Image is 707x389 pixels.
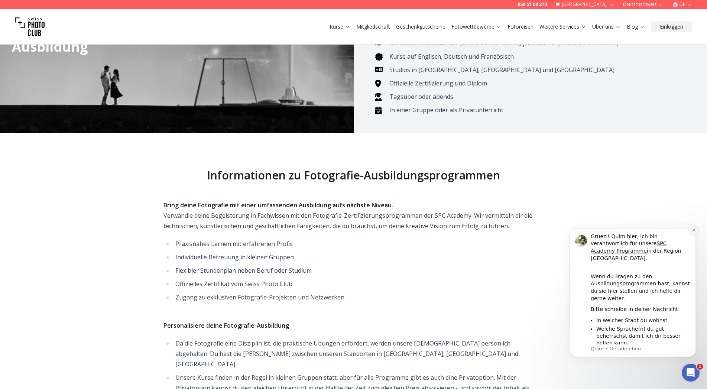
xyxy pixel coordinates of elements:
[173,292,544,302] li: Zugang zu exklusiven Fotografie-Projekten und Netzwerken
[387,91,684,102] li: Tagsüber oder abends
[173,279,544,289] li: Offizielles Zertifikat vom Swiss Photo Club
[327,22,353,32] button: Kurse
[173,265,544,276] li: Flexibler Stundenplan neben Beruf oder Studium
[330,23,350,30] a: Kurse
[356,23,390,30] a: Mitgliedschaft
[697,364,703,370] span: 1
[122,169,586,182] h2: Informationen zu Fotografie-Ausbildungsprogrammen
[518,1,547,7] a: 058 51 00 270
[627,23,645,30] a: Blog
[396,23,445,30] a: Geschenkgutscheine
[448,22,505,32] button: Fotowettbewerbe
[624,22,648,32] button: Blog
[163,200,544,231] div: Verwandle deine Begeisterung in Fachwissen mit den Fotografie-Zertifizierungsprogrammen der SPC A...
[173,239,544,249] li: Praxisnahes Lernen mit erfahrenen Profis
[173,252,544,262] li: Individuelle Betreuung in kleinen Gruppen
[536,22,589,32] button: Weitere Services
[451,23,502,30] a: Fotowettbewerbe
[651,22,692,32] button: Einloggen
[387,78,684,88] li: Offizielle Zertifizierung und Diplom
[173,338,544,369] li: Da die Fotografie eine Disziplin ist, die praktische Übungen erfordert, werden unsere [DEMOGRAPHI...
[505,22,536,32] button: Fotoreisen
[387,105,684,115] li: In einer Gruppe oder als Privatunterricht
[539,23,586,30] a: Weitere Services
[592,23,621,30] a: Über uns
[353,22,393,32] button: Mitgliedschaft
[12,25,226,54] div: SPC Academy Fotografie Ausbildung
[682,364,700,382] iframe: Intercom live chat
[558,220,707,385] iframe: Intercom notifications Nachricht
[163,321,289,330] strong: Personalisiere deine Fotografie-Ausbildung
[163,201,393,209] strong: Bring deine Fotografie mit einer umfassenden Ausbildung aufs nächste Niveau.
[387,65,684,75] li: Studios in [GEOGRAPHIC_DATA], [GEOGRAPHIC_DATA] und [GEOGRAPHIC_DATA]
[393,22,448,32] button: Geschenkgutscheine
[15,12,45,42] img: Swiss photo club
[387,51,684,62] li: Kurse auf Englisch, Deutsch und Französisch
[589,22,624,32] button: Über uns
[507,23,534,30] a: Fotoreisen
